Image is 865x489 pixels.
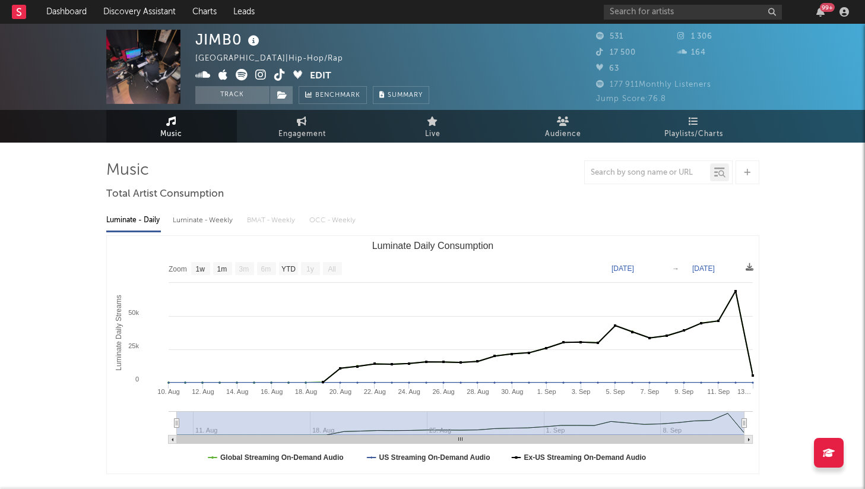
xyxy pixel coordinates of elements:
a: Music [106,110,237,143]
span: 177 911 Monthly Listeners [596,81,711,89]
div: Luminate - Daily [106,210,161,231]
span: Jump Score: 76.8 [596,95,666,103]
span: Total Artist Consumption [106,187,224,201]
span: Music [160,127,182,141]
text: 26. Aug [432,388,454,395]
div: [GEOGRAPHIC_DATA] | Hip-Hop/Rap [195,52,357,66]
text: 50k [128,309,139,316]
span: Audience [545,127,581,141]
text: Zoom [169,265,187,273]
a: Engagement [237,110,367,143]
a: Audience [498,110,629,143]
a: Playlists/Charts [629,110,759,143]
text: 3. Sep [571,388,590,395]
text: All [328,265,335,273]
text: 16. Aug [260,388,282,395]
button: Summary [373,86,429,104]
text: 1m [217,265,227,273]
button: Track [195,86,270,104]
text: [DATE] [611,264,634,273]
text: 6m [261,265,271,273]
a: Live [367,110,498,143]
text: 13… [737,388,750,395]
text: Global Streaming On-Demand Audio [220,453,344,462]
span: 1 306 [677,33,712,40]
text: 1w [195,265,205,273]
text: 7. Sep [640,388,659,395]
span: Engagement [278,127,326,141]
span: Playlists/Charts [664,127,723,141]
text: 12. Aug [192,388,214,395]
span: 63 [596,65,619,72]
text: 18. Aug [294,388,316,395]
text: 30. Aug [501,388,523,395]
span: 17 500 [596,49,636,56]
svg: Luminate Daily Consumption [107,236,759,474]
a: Benchmark [299,86,367,104]
span: 164 [677,49,706,56]
text: 9. Sep [674,388,693,395]
text: 25k [128,342,139,349]
text: 10. Aug [157,388,179,395]
text: [DATE] [692,264,715,273]
text: Luminate Daily Streams [114,295,122,370]
text: Luminate Daily Consumption [372,241,493,251]
text: 1y [306,265,314,273]
span: Benchmark [315,89,360,103]
text: 28. Aug [467,388,489,395]
text: 20. Aug [329,388,351,395]
text: US Streaming On-Demand Audio [379,453,490,462]
input: Search for artists [604,5,782,20]
text: 1. Sep [537,388,556,395]
div: JIMB0 [195,30,262,49]
text: 0 [135,376,138,383]
button: 99+ [816,7,825,17]
button: Edit [310,69,331,84]
text: 3m [239,265,249,273]
text: 22. Aug [363,388,385,395]
text: Ex-US Streaming On-Demand Audio [524,453,646,462]
text: 11. Sep [707,388,730,395]
div: 99 + [820,3,835,12]
text: → [672,264,679,273]
text: 5. Sep [606,388,625,395]
div: Luminate - Weekly [173,210,235,231]
span: Live [425,127,441,141]
span: Summary [388,92,423,99]
text: YTD [281,265,295,273]
text: 24. Aug [398,388,420,395]
span: 531 [596,33,623,40]
text: 14. Aug [226,388,248,395]
input: Search by song name or URL [585,168,710,178]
